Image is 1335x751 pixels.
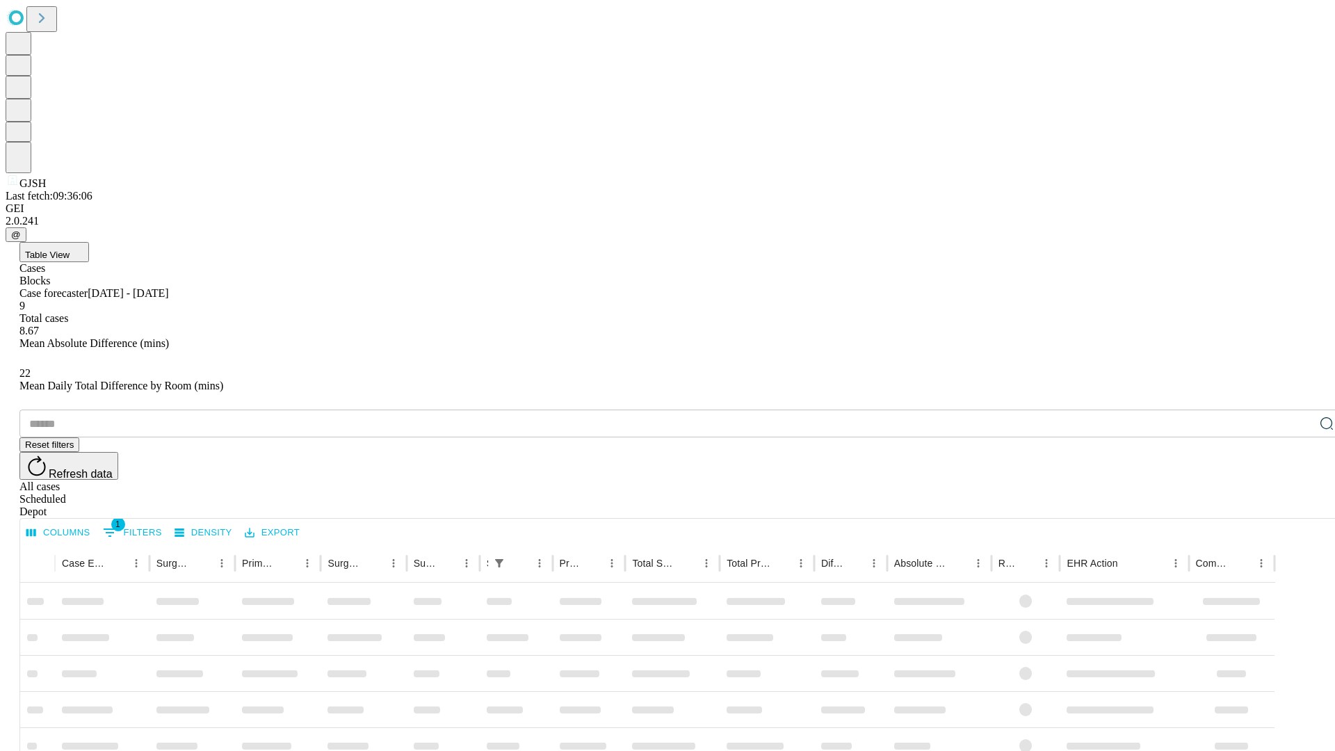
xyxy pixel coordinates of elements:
div: Surgery Date [414,558,436,569]
button: Menu [791,554,811,573]
div: Total Predicted Duration [727,558,770,569]
div: Predicted In Room Duration [560,558,582,569]
button: Density [171,522,236,544]
button: Menu [602,554,622,573]
button: Menu [457,554,476,573]
span: Case forecaster [19,287,88,299]
div: Resolved in EHR [998,558,1017,569]
button: Menu [1252,554,1271,573]
button: Sort [677,554,697,573]
div: 1 active filter [489,554,509,573]
button: Sort [583,554,602,573]
button: Refresh data [19,452,118,480]
span: [DATE] - [DATE] [88,287,168,299]
button: Sort [949,554,969,573]
span: 22 [19,367,31,379]
button: @ [6,227,26,242]
div: Difference [821,558,843,569]
button: Export [241,522,303,544]
button: Sort [1119,554,1139,573]
button: Menu [1037,554,1056,573]
button: Sort [845,554,864,573]
span: 1 [111,517,125,531]
div: Case Epic Id [62,558,106,569]
button: Show filters [99,522,165,544]
button: Menu [298,554,317,573]
span: 9 [19,300,25,312]
span: 8.67 [19,325,39,337]
button: Menu [697,554,716,573]
div: Surgeon Name [156,558,191,569]
button: Sort [278,554,298,573]
button: Show filters [489,554,509,573]
button: Menu [864,554,884,573]
button: Sort [107,554,127,573]
span: @ [11,229,21,240]
button: Menu [969,554,988,573]
div: 2.0.241 [6,215,1329,227]
button: Sort [364,554,384,573]
button: Menu [127,554,146,573]
span: Mean Daily Total Difference by Room (mins) [19,380,223,391]
button: Sort [772,554,791,573]
div: Comments [1196,558,1231,569]
button: Table View [19,242,89,262]
button: Reset filters [19,437,79,452]
div: Total Scheduled Duration [632,558,676,569]
span: Refresh data [49,468,113,480]
span: Last fetch: 09:36:06 [6,190,92,202]
span: GJSH [19,177,46,189]
button: Sort [1232,554,1252,573]
span: Mean Absolute Difference (mins) [19,337,169,349]
div: Surgery Name [327,558,362,569]
span: Total cases [19,312,68,324]
button: Sort [437,554,457,573]
button: Sort [1017,554,1037,573]
div: Absolute Difference [894,558,948,569]
span: Reset filters [25,439,74,450]
button: Menu [384,554,403,573]
button: Menu [1166,554,1186,573]
div: EHR Action [1067,558,1117,569]
div: Scheduled In Room Duration [487,558,488,569]
button: Sort [193,554,212,573]
div: GEI [6,202,1329,215]
button: Sort [510,554,530,573]
button: Menu [530,554,549,573]
button: Menu [212,554,232,573]
button: Select columns [23,522,94,544]
span: Table View [25,250,70,260]
div: Primary Service [242,558,277,569]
